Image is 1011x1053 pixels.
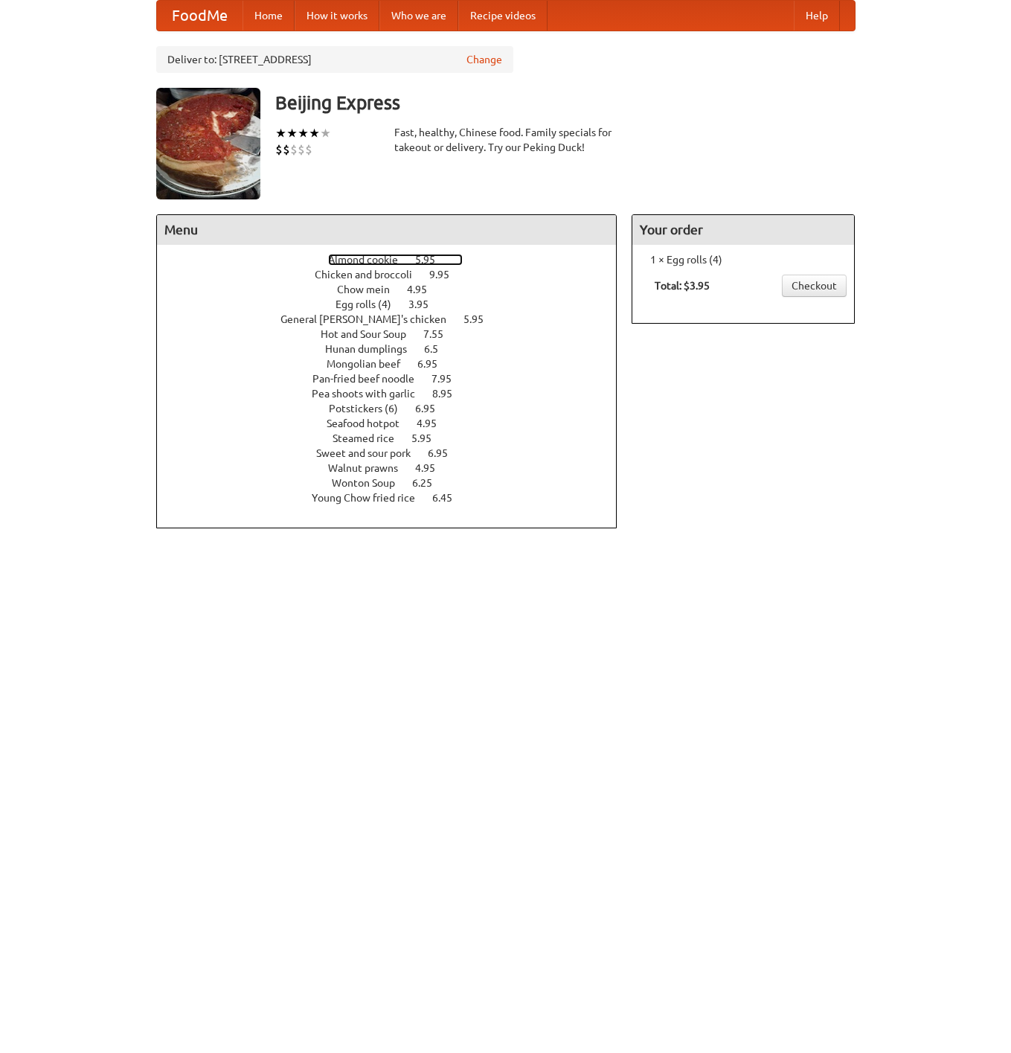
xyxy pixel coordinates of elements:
span: Pan-fried beef noodle [312,373,429,385]
span: 6.95 [417,358,452,370]
a: Checkout [782,275,847,297]
a: Pan-fried beef noodle 7.95 [312,373,479,385]
span: 6.95 [428,447,463,459]
a: Pea shoots with garlic 8.95 [312,388,480,400]
span: 5.95 [415,254,450,266]
span: Hot and Sour Soup [321,328,421,340]
span: Walnut prawns [328,462,413,474]
span: 8.95 [432,388,467,400]
h4: Menu [157,215,617,245]
span: General [PERSON_NAME]'s chicken [280,313,461,325]
a: Walnut prawns 4.95 [328,462,463,474]
span: Wonton Soup [332,477,410,489]
span: Egg rolls (4) [336,298,406,310]
span: 4.95 [407,284,442,295]
a: Steamed rice 5.95 [333,432,459,444]
li: $ [305,141,312,158]
a: Chicken and broccoli 9.95 [315,269,477,281]
a: Almond cookie 5.95 [328,254,463,266]
a: Who we are [379,1,458,31]
span: Chow mein [337,284,405,295]
li: ★ [309,125,320,141]
span: Potstickers (6) [329,403,413,415]
a: Change [466,52,502,67]
li: $ [290,141,298,158]
span: 6.25 [412,477,447,489]
span: Mongolian beef [327,358,415,370]
h3: Beijing Express [275,88,856,118]
a: Sweet and sour pork 6.95 [316,447,475,459]
a: How it works [295,1,379,31]
span: 6.95 [415,403,450,415]
span: 5.95 [411,432,446,444]
span: 3.95 [408,298,443,310]
a: Mongolian beef 6.95 [327,358,465,370]
a: Potstickers (6) 6.95 [329,403,463,415]
span: 7.55 [423,328,458,340]
span: Steamed rice [333,432,409,444]
a: Young Chow fried rice 6.45 [312,492,480,504]
a: Egg rolls (4) 3.95 [336,298,456,310]
span: Pea shoots with garlic [312,388,430,400]
img: angular.jpg [156,88,260,199]
b: Total: $3.95 [655,280,710,292]
span: 6.5 [424,343,453,355]
li: ★ [275,125,286,141]
h4: Your order [632,215,854,245]
li: 1 × Egg rolls (4) [640,252,847,267]
span: 4.95 [415,462,450,474]
span: 4.95 [417,417,452,429]
a: Chow mein 4.95 [337,284,455,295]
span: 7.95 [431,373,466,385]
span: Hunan dumplings [325,343,422,355]
a: General [PERSON_NAME]'s chicken 5.95 [280,313,511,325]
a: Help [794,1,840,31]
span: 6.45 [432,492,467,504]
span: Chicken and broccoli [315,269,427,281]
span: Sweet and sour pork [316,447,426,459]
a: Home [243,1,295,31]
li: ★ [286,125,298,141]
div: Fast, healthy, Chinese food. Family specials for takeout or delivery. Try our Peking Duck! [394,125,617,155]
li: ★ [298,125,309,141]
span: Seafood hotpot [327,417,414,429]
a: Wonton Soup 6.25 [332,477,460,489]
span: 9.95 [429,269,464,281]
a: Recipe videos [458,1,548,31]
span: Almond cookie [328,254,413,266]
li: ★ [320,125,331,141]
span: Young Chow fried rice [312,492,430,504]
div: Deliver to: [STREET_ADDRESS] [156,46,513,73]
a: Hunan dumplings 6.5 [325,343,466,355]
li: $ [275,141,283,158]
span: 5.95 [463,313,498,325]
a: Hot and Sour Soup 7.55 [321,328,471,340]
li: $ [283,141,290,158]
a: FoodMe [157,1,243,31]
a: Seafood hotpot 4.95 [327,417,464,429]
li: $ [298,141,305,158]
